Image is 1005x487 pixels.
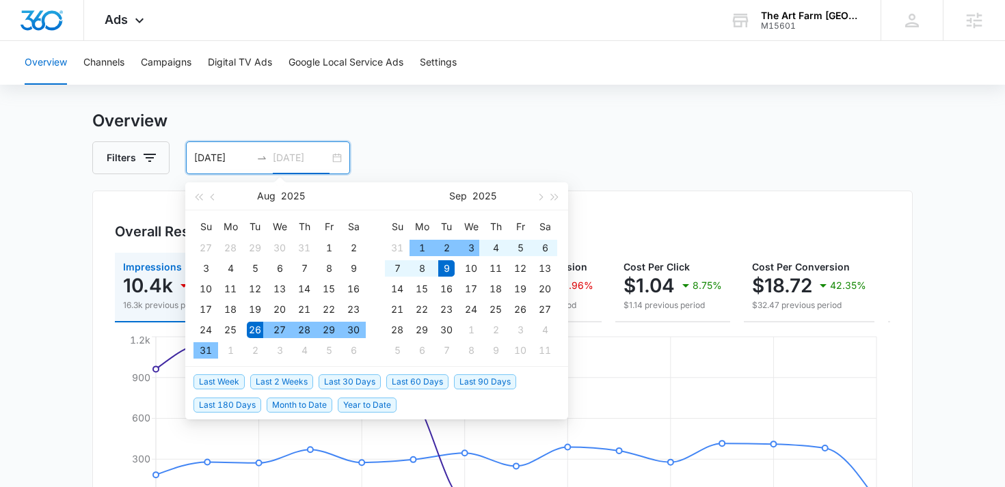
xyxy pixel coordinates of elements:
[483,279,508,299] td: 2025-09-18
[222,281,239,297] div: 11
[141,41,191,85] button: Campaigns
[193,340,218,361] td: 2025-08-31
[385,238,410,258] td: 2025-08-31
[321,240,337,256] div: 1
[414,342,430,359] div: 6
[317,258,341,279] td: 2025-08-08
[271,260,288,277] div: 6
[345,342,362,359] div: 6
[247,240,263,256] div: 29
[292,299,317,320] td: 2025-08-21
[105,12,128,27] span: Ads
[218,258,243,279] td: 2025-08-04
[193,299,218,320] td: 2025-08-17
[341,340,366,361] td: 2025-09-06
[459,299,483,320] td: 2025-09-24
[438,260,455,277] div: 9
[198,301,214,318] div: 17
[341,258,366,279] td: 2025-08-09
[193,238,218,258] td: 2025-07-27
[345,260,362,277] div: 9
[508,299,533,320] td: 2025-09-26
[385,258,410,279] td: 2025-09-07
[472,182,496,210] button: 2025
[292,216,317,238] th: Th
[385,279,410,299] td: 2025-09-14
[222,301,239,318] div: 18
[341,238,366,258] td: 2025-08-02
[243,340,267,361] td: 2025-09-02
[218,216,243,238] th: Mo
[267,340,292,361] td: 2025-09-03
[487,301,504,318] div: 25
[385,216,410,238] th: Su
[533,299,557,320] td: 2025-09-27
[193,258,218,279] td: 2025-08-03
[243,320,267,340] td: 2025-08-26
[463,322,479,338] div: 1
[512,322,528,338] div: 3
[459,238,483,258] td: 2025-09-03
[385,340,410,361] td: 2025-10-05
[345,322,362,338] div: 30
[438,240,455,256] div: 2
[487,342,504,359] div: 9
[533,216,557,238] th: Sa
[414,240,430,256] div: 1
[271,240,288,256] div: 30
[193,279,218,299] td: 2025-08-10
[292,238,317,258] td: 2025-07-31
[341,299,366,320] td: 2025-08-23
[487,260,504,277] div: 11
[250,374,313,389] span: Last 2 Weeks
[533,340,557,361] td: 2025-10-11
[410,238,434,258] td: 2025-09-01
[410,299,434,320] td: 2025-09-22
[243,216,267,238] th: Tu
[341,320,366,340] td: 2025-08-30
[459,340,483,361] td: 2025-10-08
[385,320,410,340] td: 2025-09-28
[434,340,459,361] td: 2025-10-07
[537,301,553,318] div: 27
[512,260,528,277] div: 12
[389,322,405,338] div: 28
[341,279,366,299] td: 2025-08-16
[414,301,430,318] div: 22
[438,301,455,318] div: 23
[434,320,459,340] td: 2025-09-30
[449,182,467,210] button: Sep
[243,279,267,299] td: 2025-08-12
[317,299,341,320] td: 2025-08-22
[434,299,459,320] td: 2025-09-23
[410,340,434,361] td: 2025-10-06
[267,299,292,320] td: 2025-08-20
[243,299,267,320] td: 2025-08-19
[385,299,410,320] td: 2025-09-21
[338,398,397,413] span: Year to Date
[508,258,533,279] td: 2025-09-12
[296,301,312,318] div: 21
[289,41,403,85] button: Google Local Service Ads
[483,258,508,279] td: 2025-09-11
[434,216,459,238] th: Tu
[386,374,448,389] span: Last 60 Days
[296,240,312,256] div: 31
[247,322,263,338] div: 26
[83,41,124,85] button: Channels
[198,240,214,256] div: 27
[25,41,67,85] button: Overview
[434,238,459,258] td: 2025-09-02
[434,258,459,279] td: 2025-09-09
[533,258,557,279] td: 2025-09-13
[512,342,528,359] div: 10
[459,320,483,340] td: 2025-10-01
[761,21,861,31] div: account id
[459,279,483,299] td: 2025-09-17
[247,260,263,277] div: 5
[463,281,479,297] div: 17
[389,260,405,277] div: 7
[267,238,292,258] td: 2025-07-30
[512,301,528,318] div: 26
[222,322,239,338] div: 25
